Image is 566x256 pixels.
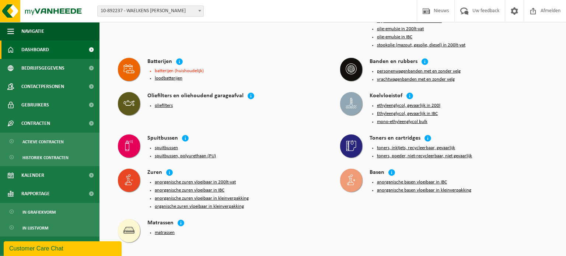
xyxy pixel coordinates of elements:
[21,185,50,203] span: Rapportage
[155,145,178,151] button: spuitbussen
[97,6,204,17] span: 10-892237 - WAELKENS ISABEL - ZWEVEGEM
[155,187,224,193] button: anorganische zuren vloeibaar in IBC
[22,151,69,165] span: Historiek contracten
[21,96,49,114] span: Gebruikers
[2,221,98,235] a: In lijstvorm
[21,59,64,77] span: Bedrijfsgegevens
[155,69,325,73] li: batterijen (huishoudelijk)
[21,22,44,41] span: Navigatie
[377,26,424,32] button: olie-emulsie in 200lt-vat
[21,41,49,59] span: Dashboard
[377,119,427,125] button: mono-ethyleenglycol bulk
[155,179,236,185] button: anorganische zuren vloeibaar in 200lt-vat
[377,77,455,83] button: vrachtwagenbanden met en zonder velg
[377,153,472,159] button: toners, poeder, niet-recycleerbaar, niet gevaarlijk
[370,92,402,101] h4: Koelvloeistof
[155,204,244,210] button: organische zuren vloeibaar in kleinverpakking
[22,135,64,149] span: Actieve contracten
[377,179,447,185] button: anorganische basen vloeibaar in IBC
[21,166,44,185] span: Kalender
[377,34,412,40] button: olie-emulsie in IBC
[98,6,203,16] span: 10-892237 - WAELKENS ISABEL - ZWEVEGEM
[2,134,98,148] a: Actieve contracten
[4,240,123,256] iframe: chat widget
[377,111,438,117] button: Ethyleenglycol, gevaarlijk in IBC
[377,69,461,74] button: personenwagenbanden met en zonder velg
[377,145,455,151] button: toners, inktjets, recycleerbaar, gevaarlijk
[370,58,417,66] h4: Banden en rubbers
[147,219,174,228] h4: Matrassen
[147,92,244,101] h4: Oliefilters en oliehoudend garageafval
[147,169,162,177] h4: Zuren
[155,153,216,159] button: spuitbussen, polyurethaan (PU)
[377,103,440,109] button: ethyleenglycol, gevaarlijk in 200l
[21,236,53,255] span: Documenten
[147,58,172,66] h4: Batterijen
[155,76,182,81] button: loodbatterijen
[2,205,98,219] a: In grafiekvorm
[370,134,420,143] h4: Toners en cartridges
[155,230,175,236] button: matrassen
[370,169,384,177] h4: Basen
[21,77,64,96] span: Contactpersonen
[147,134,178,143] h4: Spuitbussen
[22,221,48,235] span: In lijstvorm
[155,196,249,201] button: anorganische zuren vloeibaar in kleinverpakking
[377,42,465,48] button: stookolie (mazout, gasolie, diesel) in 200lt-vat
[2,150,98,164] a: Historiek contracten
[377,187,471,193] button: anorganische basen vloeibaar in kleinverpakking
[21,114,50,133] span: Contracten
[22,205,56,219] span: In grafiekvorm
[155,103,173,109] button: oliefilters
